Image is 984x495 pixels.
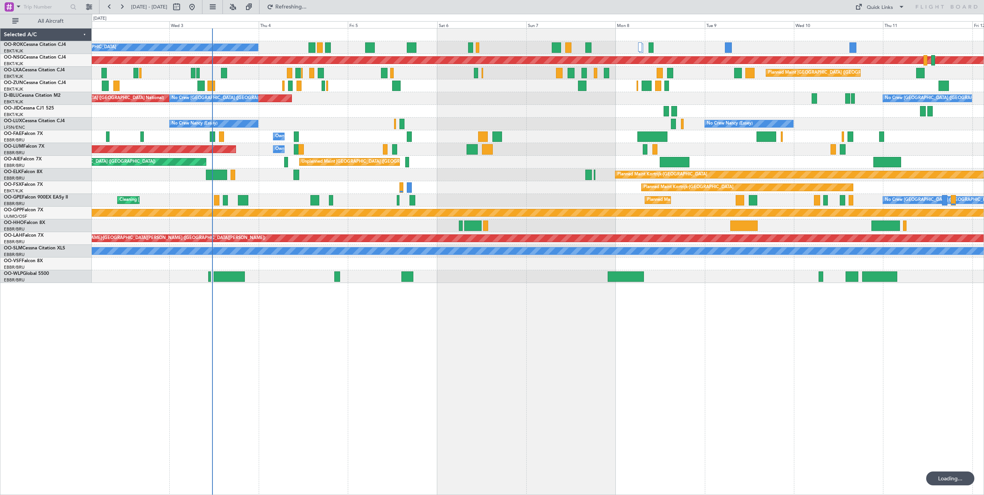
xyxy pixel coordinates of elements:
[4,264,25,270] a: EBBR/BRU
[4,246,65,251] a: OO-SLMCessna Citation XLS
[4,226,25,232] a: EBBR/BRU
[131,3,167,10] span: [DATE] - [DATE]
[172,93,301,104] div: No Crew [GEOGRAPHIC_DATA] ([GEOGRAPHIC_DATA] National)
[4,259,43,263] a: OO-VSFFalcon 8X
[34,156,155,168] div: Planned Maint [GEOGRAPHIC_DATA] ([GEOGRAPHIC_DATA])
[4,170,21,174] span: OO-ELK
[705,21,794,28] div: Tue 9
[768,67,908,79] div: Planned Maint [GEOGRAPHIC_DATA] ([GEOGRAPHIC_DATA] National)
[80,21,169,28] div: Tue 2
[4,119,65,123] a: OO-LUXCessna Citation CJ4
[4,68,65,72] a: OO-LXACessna Citation CJ4
[4,99,23,105] a: EBKT/KJK
[4,195,68,200] a: OO-GPEFalcon 900EX EASy II
[169,21,258,28] div: Wed 3
[4,221,45,225] a: OO-HHOFalcon 8X
[4,144,23,149] span: OO-LUM
[4,119,22,123] span: OO-LUX
[4,182,43,187] a: OO-FSXFalcon 7X
[4,214,27,219] a: UUMO/OSF
[4,93,61,98] a: D-IBLUCessna Citation M2
[348,21,437,28] div: Fri 5
[526,21,615,28] div: Sun 7
[4,68,22,72] span: OO-LXA
[4,106,54,111] a: OO-JIDCessna CJ1 525
[4,137,25,143] a: EBBR/BRU
[617,169,707,180] div: Planned Maint Kortrijk-[GEOGRAPHIC_DATA]
[120,194,248,206] div: Cleaning [GEOGRAPHIC_DATA] ([GEOGRAPHIC_DATA] National)
[4,144,44,149] a: OO-LUMFalcon 7X
[37,232,265,244] div: Planned Maint [PERSON_NAME]-[GEOGRAPHIC_DATA][PERSON_NAME] ([GEOGRAPHIC_DATA][PERSON_NAME])
[24,1,68,13] input: Trip Number
[4,81,23,85] span: OO-ZUN
[4,86,23,92] a: EBKT/KJK
[4,131,43,136] a: OO-FAEFalcon 7X
[172,118,217,130] div: No Crew Nancy (Essey)
[4,239,25,245] a: EBBR/BRU
[4,42,23,47] span: OO-ROK
[4,55,23,60] span: OO-NSG
[4,271,23,276] span: OO-WLP
[4,208,22,212] span: OO-GPP
[4,163,25,168] a: EBBR/BRU
[4,48,23,54] a: EBKT/KJK
[275,131,328,142] div: Owner Melsbroek Air Base
[644,182,733,193] div: Planned Maint Kortrijk-[GEOGRAPHIC_DATA]
[20,19,81,24] span: All Aircraft
[647,194,787,206] div: Planned Maint [GEOGRAPHIC_DATA] ([GEOGRAPHIC_DATA] National)
[302,156,447,168] div: Unplanned Maint [GEOGRAPHIC_DATA] ([GEOGRAPHIC_DATA] National)
[4,157,20,162] span: OO-AIE
[259,21,348,28] div: Thu 4
[437,21,526,28] div: Sat 6
[4,175,25,181] a: EBBR/BRU
[4,246,22,251] span: OO-SLM
[4,208,43,212] a: OO-GPPFalcon 7X
[4,233,44,238] a: OO-LAHFalcon 7X
[4,201,25,207] a: EBBR/BRU
[4,182,22,187] span: OO-FSX
[707,118,753,130] div: No Crew Nancy (Essey)
[4,221,24,225] span: OO-HHO
[4,271,49,276] a: OO-WLPGlobal 5500
[4,188,23,194] a: EBKT/KJK
[275,143,328,155] div: Owner Melsbroek Air Base
[4,42,66,47] a: OO-ROKCessna Citation CJ4
[4,252,25,258] a: EBBR/BRU
[615,21,704,28] div: Mon 8
[4,233,22,238] span: OO-LAH
[4,259,22,263] span: OO-VSF
[4,170,42,174] a: OO-ELKFalcon 8X
[4,112,23,118] a: EBKT/KJK
[93,15,106,22] div: [DATE]
[867,4,893,12] div: Quick Links
[4,195,22,200] span: OO-GPE
[4,81,66,85] a: OO-ZUNCessna Citation CJ4
[263,1,310,13] button: Refreshing...
[4,157,42,162] a: OO-AIEFalcon 7X
[4,93,19,98] span: D-IBLU
[926,471,974,485] div: Loading...
[883,21,972,28] div: Thu 11
[4,277,25,283] a: EBBR/BRU
[4,131,22,136] span: OO-FAE
[8,15,84,27] button: All Aircraft
[30,93,164,104] div: AOG Maint [GEOGRAPHIC_DATA] ([GEOGRAPHIC_DATA] National)
[794,21,883,28] div: Wed 10
[275,4,307,10] span: Refreshing...
[4,74,23,79] a: EBKT/KJK
[4,55,66,60] a: OO-NSGCessna Citation CJ4
[4,106,20,111] span: OO-JID
[4,61,23,67] a: EBKT/KJK
[4,150,25,156] a: EBBR/BRU
[4,125,25,130] a: LFSN/ENC
[851,1,908,13] button: Quick Links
